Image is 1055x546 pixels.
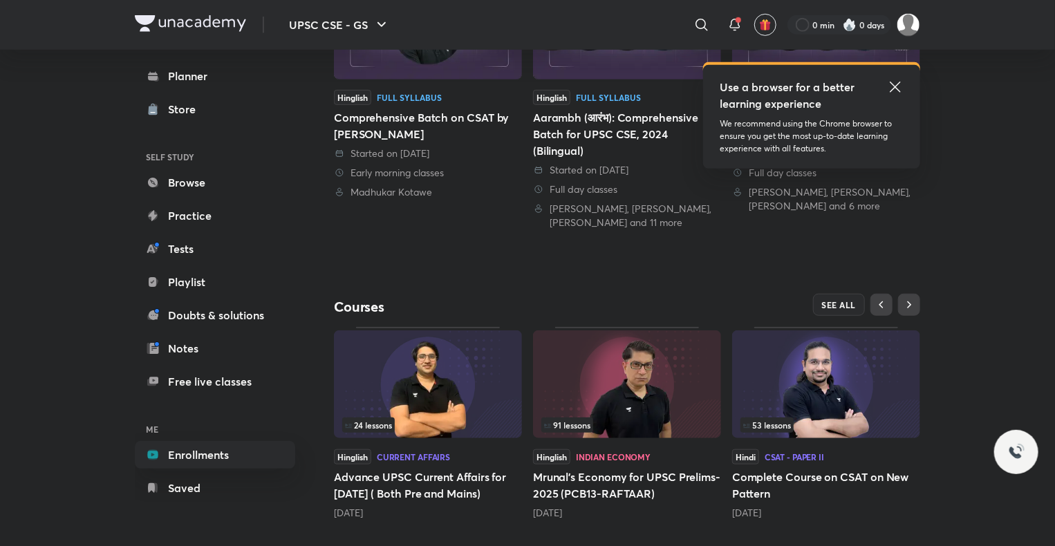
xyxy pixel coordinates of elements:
[135,417,295,441] h6: ME
[541,417,713,433] div: infocontainer
[732,327,920,519] div: Complete Course on CSAT on New Pattern
[541,417,713,433] div: left
[135,15,246,35] a: Company Logo
[732,330,920,438] img: Thumbnail
[732,166,920,180] div: Full day classes
[813,294,866,316] button: SEE ALL
[135,15,246,32] img: Company Logo
[759,19,772,31] img: avatar
[342,417,514,433] div: infosection
[377,93,442,102] div: Full Syllabus
[135,169,295,196] a: Browse
[334,506,522,520] div: 3 months ago
[533,163,721,177] div: Started on 6 Sep 2023
[576,453,651,461] div: Indian Economy
[533,327,721,519] div: Mrunal’s Economy for UPSC Prelims-2025 (PCB13-RAFTAAR)
[740,417,912,433] div: left
[135,441,295,469] a: Enrollments
[720,79,857,112] h5: Use a browser for a better learning experience
[533,469,721,502] h5: Mrunal’s Economy for UPSC Prelims-2025 (PCB13-RAFTAAR)
[135,368,295,395] a: Free live classes
[334,185,522,199] div: Madhukar Kotawe
[533,202,721,229] div: Atish Mathur, Sudarshan Gurjar, Dr Sidharth Arora and 11 more
[533,90,570,105] span: Hinglish
[720,117,904,155] p: We recommend using the Chrome browser to ensure you get the most up-to-date learning experience w...
[135,145,295,169] h6: SELF STUDY
[135,268,295,296] a: Playlist
[541,417,713,433] div: infosection
[533,109,721,159] div: Aarambh (आरंभ): Comprehensive Batch for UPSC CSE, 2024 (Bilingual)
[334,109,522,142] div: Comprehensive Batch on CSAT by [PERSON_NAME]
[281,11,398,39] button: UPSC CSE - GS
[135,62,295,90] a: Planner
[334,298,627,316] h4: Courses
[533,330,721,438] img: Thumbnail
[334,330,522,438] img: Thumbnail
[843,18,857,32] img: streak
[1008,444,1025,460] img: ttu
[334,449,371,464] span: Hinglish
[822,300,857,310] span: SEE ALL
[740,417,912,433] div: infocontainer
[544,421,590,429] span: 91 lessons
[732,185,920,213] div: Sudarshan Gurjar, Amardeep Darade, Dr Sidharth Arora and 6 more
[533,182,721,196] div: Full day classes
[533,506,721,520] div: 3 months ago
[740,417,912,433] div: infosection
[342,417,514,433] div: left
[334,327,522,519] div: Advance UPSC Current Affairs for May 2025 ( Both Pre and Mains)
[135,95,295,123] a: Store
[342,417,514,433] div: infocontainer
[334,90,371,105] span: Hinglish
[743,421,791,429] span: 53 lessons
[334,469,522,502] h5: Advance UPSC Current Affairs for [DATE] ( Both Pre and Mains)
[732,506,920,520] div: 5 months ago
[533,449,570,464] span: Hinglish
[754,14,776,36] button: avatar
[732,449,759,464] span: Hindi
[334,147,522,160] div: Started on 17 Dec 2024
[135,335,295,362] a: Notes
[135,474,295,502] a: Saved
[135,202,295,229] a: Practice
[576,93,641,102] div: Full Syllabus
[334,166,522,180] div: Early morning classes
[135,301,295,329] a: Doubts & solutions
[377,453,450,461] div: Current Affairs
[897,13,920,37] img: Abhijeet Srivastav
[732,469,920,502] h5: Complete Course on CSAT on New Pattern
[345,421,392,429] span: 24 lessons
[135,235,295,263] a: Tests
[168,101,204,117] div: Store
[765,453,824,461] div: CSAT - Paper II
